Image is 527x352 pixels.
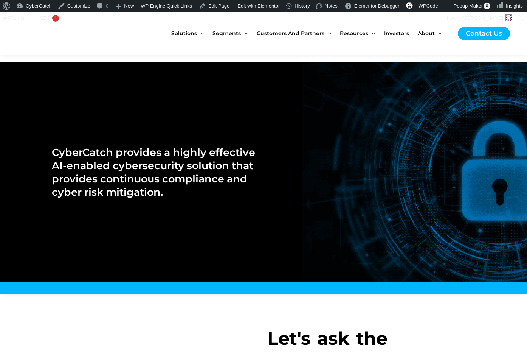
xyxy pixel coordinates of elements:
[458,27,510,40] a: Contact Us
[368,17,375,49] span: Menu Toggle
[463,15,503,21] span: [PERSON_NAME]
[484,3,490,9] span: 0
[257,17,324,49] span: Customers and Partners
[40,15,50,21] span: SEO
[418,17,435,49] span: About
[52,15,59,22] div: !
[237,3,280,9] span: Edit with Elementor
[384,17,409,49] span: Investors
[406,2,413,9] img: svg+xml;base64,PHN2ZyB4bWxucz0iaHR0cDovL3d3dy53My5vcmcvMjAwMC9zdmciIHZpZXdCb3g9IjAgMCAzMiAzMiI+PG...
[52,146,255,199] h2: CyberCatch provides a highly effective AI-enabled cybersecurity solution that provides continuous...
[241,17,248,49] span: Menu Toggle
[435,17,442,49] span: Menu Toggle
[340,17,368,49] span: Resources
[171,17,197,49] span: Solutions
[197,17,204,49] span: Menu Toggle
[212,17,241,49] span: Segments
[324,17,331,49] span: Menu Toggle
[13,18,104,49] img: CyberCatch
[444,12,515,24] a: Howdy,
[384,17,418,49] a: Investors
[171,17,450,49] nav: Site Navigation: New Main Menu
